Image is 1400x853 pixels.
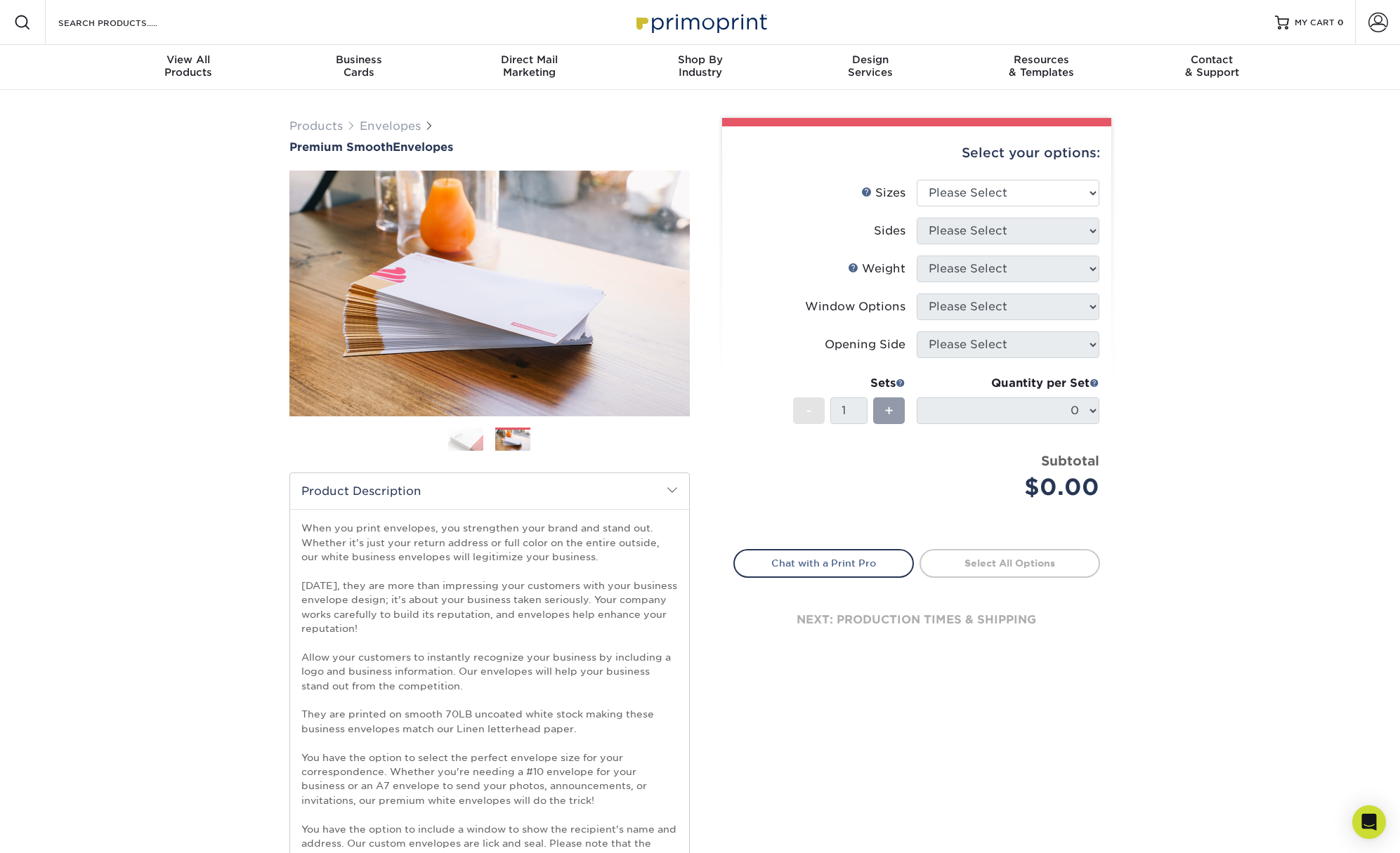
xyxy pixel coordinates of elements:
div: Industry [615,53,785,79]
span: View All [103,53,274,66]
a: BusinessCards [273,45,444,90]
div: $0.00 [927,470,1099,504]
a: Chat with a Print Pro [733,549,914,577]
div: Opening Side [825,336,905,353]
strong: Subtotal [1041,453,1099,468]
div: Weight [848,260,905,277]
span: 0 [1337,18,1344,27]
span: + [884,400,894,421]
a: Envelopes [360,119,421,133]
div: Window Options [805,298,905,315]
div: Sizes [861,185,905,201]
input: SEARCH PRODUCTS..... [57,14,194,31]
h2: Product Description [290,473,689,509]
a: Premium SmoothEnvelopes [289,140,690,154]
a: Contact& Support [1127,45,1297,90]
span: Design [785,53,956,66]
a: Select All Options [920,549,1100,577]
div: next: production times & shipping [733,578,1100,662]
div: Products [103,53,274,79]
a: Shop ByIndustry [615,45,785,90]
a: Resources& Templates [956,45,1127,90]
div: Sides [874,223,905,239]
span: Shop By [615,53,785,66]
div: Marketing [444,53,615,79]
span: Direct Mail [444,53,615,66]
a: View AllProducts [103,45,274,90]
div: Sets [793,375,905,392]
div: Select your options: [733,126,1100,180]
a: DesignServices [785,45,956,90]
span: MY CART [1295,17,1335,29]
span: Resources [956,53,1127,66]
a: Products [289,119,343,133]
a: Direct MailMarketing [444,45,615,90]
img: Primoprint [630,7,771,37]
div: Open Intercom Messenger [1352,805,1386,839]
div: Services [785,53,956,79]
span: Contact [1127,53,1297,66]
div: Cards [273,53,444,79]
span: - [806,400,812,421]
div: & Support [1127,53,1297,79]
span: Premium Smooth [289,140,393,154]
img: Envelopes 02 [495,430,530,451]
div: & Templates [956,53,1127,79]
img: Envelopes 01 [448,427,483,451]
div: Quantity per Set [917,375,1099,392]
img: Premium Smooth 02 [289,171,690,416]
span: Business [273,53,444,66]
h1: Envelopes [289,140,690,154]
